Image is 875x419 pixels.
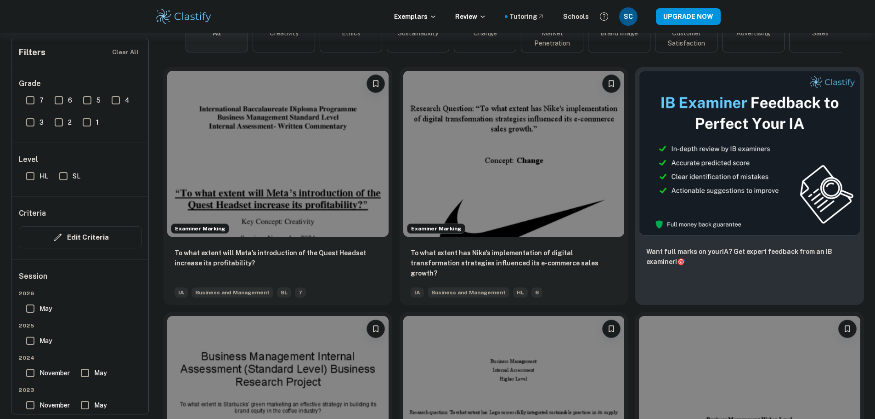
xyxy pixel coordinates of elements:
span: November [40,400,70,410]
button: Help and Feedback [596,9,612,24]
span: Examiner Marking [171,224,229,233]
span: 🎯 [677,258,685,265]
h6: Filters [19,46,45,59]
span: 5 [96,95,101,105]
span: Sales [812,28,829,38]
span: Examiner Marking [407,224,465,233]
span: 1 [96,117,99,127]
span: 7 [40,95,44,105]
span: Change [474,28,497,38]
span: Ethics [342,28,361,38]
span: Brand Image [600,28,638,38]
button: Bookmark [602,75,621,93]
button: Bookmark [367,75,385,93]
img: Business and Management IA example thumbnail: To what extent has Nike's implementation [403,71,625,237]
img: Clastify logo [155,7,213,26]
button: Bookmark [838,320,857,338]
span: SL [277,287,291,298]
span: Sustainability [398,28,438,38]
span: 4 [125,95,130,105]
span: 2025 [19,321,142,330]
a: ThumbnailWant full marks on yourIA? Get expert feedback from an IB examiner! [635,67,864,305]
span: All [213,28,221,38]
button: Bookmark [602,320,621,338]
span: SL [73,171,80,181]
span: HL [513,287,528,298]
span: HL [40,171,48,181]
p: Review [455,11,486,22]
h6: Level [19,154,142,165]
span: IA [411,287,424,298]
span: Market Penetration [525,28,579,48]
a: Schools [563,11,589,22]
span: 6 [531,287,542,298]
span: 7 [295,287,306,298]
img: Business and Management IA example thumbnail: To what extent will Meta’s introduction [167,71,389,237]
span: Customer Satisfaction [659,28,713,48]
span: 2026 [19,289,142,298]
a: Examiner MarkingBookmarkTo what extent will Meta’s introduction of the Quest Headset increase its... [164,67,392,305]
p: Want full marks on your IA ? Get expert feedback from an IB examiner! [646,247,853,267]
span: Advertising [736,28,770,38]
img: Thumbnail [639,71,860,235]
span: 2024 [19,354,142,362]
a: Tutoring [509,11,545,22]
button: Bookmark [367,320,385,338]
span: May [40,336,52,346]
h6: Grade [19,78,142,89]
span: November [40,368,70,378]
h6: SC [623,11,633,22]
a: Examiner MarkingBookmarkTo what extent has Nike's implementation of digital transformation strate... [400,67,628,305]
p: Exemplars [394,11,437,22]
span: May [40,304,52,314]
p: To what extent will Meta’s introduction of the Quest Headset increase its profitability? [175,248,381,268]
span: IA [175,287,188,298]
span: Business and Management [192,287,273,298]
h6: Criteria [19,208,46,219]
span: 3 [40,117,44,127]
button: Edit Criteria [19,226,142,248]
span: Creativity [270,28,299,38]
span: May [94,400,107,410]
span: 2 [68,117,72,127]
span: Business and Management [428,287,509,298]
span: 2023 [19,386,142,394]
span: 6 [68,95,72,105]
h6: Session [19,271,142,289]
button: SC [619,7,638,26]
p: To what extent has Nike's implementation of digital transformation strategies influenced its e-co... [411,248,617,278]
span: May [94,368,107,378]
button: UPGRADE NOW [656,8,721,25]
